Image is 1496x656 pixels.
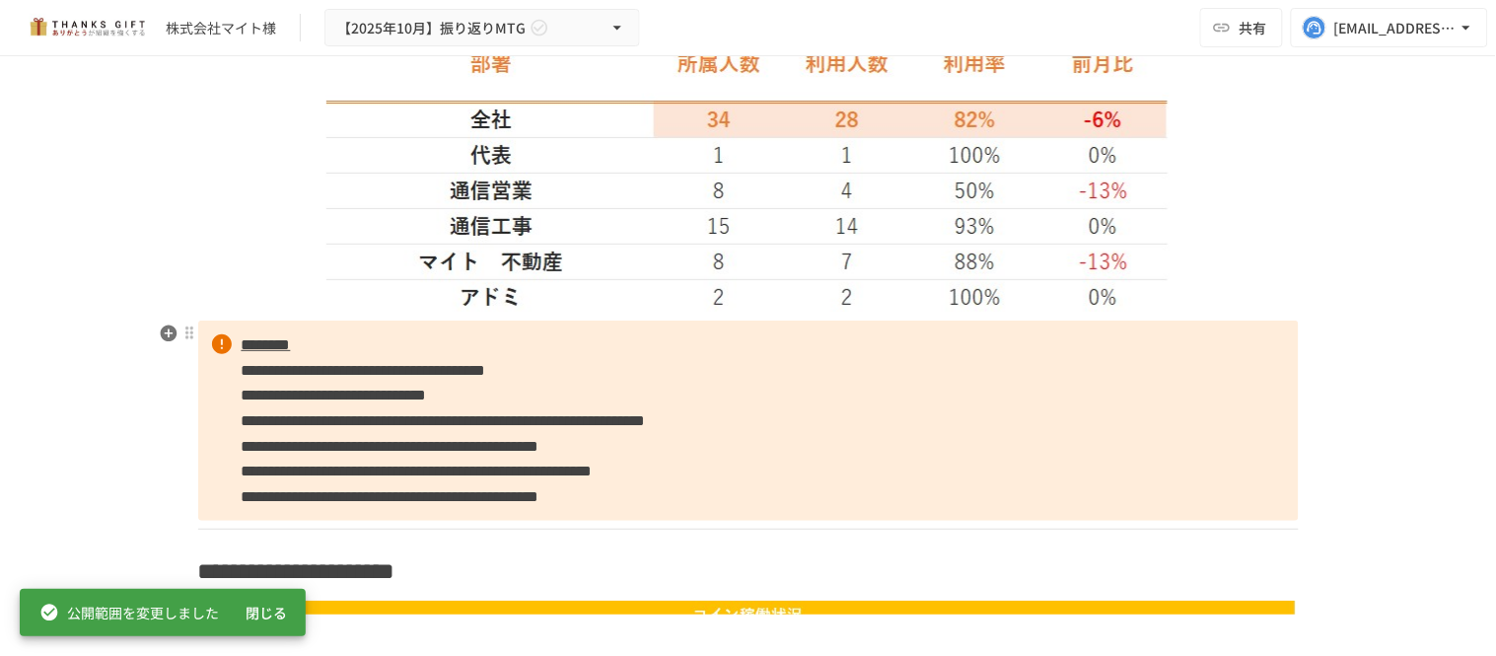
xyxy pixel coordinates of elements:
[337,16,526,40] span: 【2025年10月】振り返りMTG
[1240,17,1267,38] span: 共有
[235,595,298,631] button: 閉じる
[1334,16,1457,40] div: [EMAIL_ADDRESS][DOMAIN_NAME]
[166,18,276,38] div: 株式会社マイト様
[24,12,150,43] img: mMP1OxWUAhQbsRWCurg7vIHe5HqDpP7qZo7fRoNLXQh
[324,9,640,47] button: 【2025年10月】振り返りMTG
[1291,8,1488,47] button: [EMAIL_ADDRESS][DOMAIN_NAME]
[1200,8,1283,47] button: 共有
[39,595,219,630] div: 公開範囲を変更しました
